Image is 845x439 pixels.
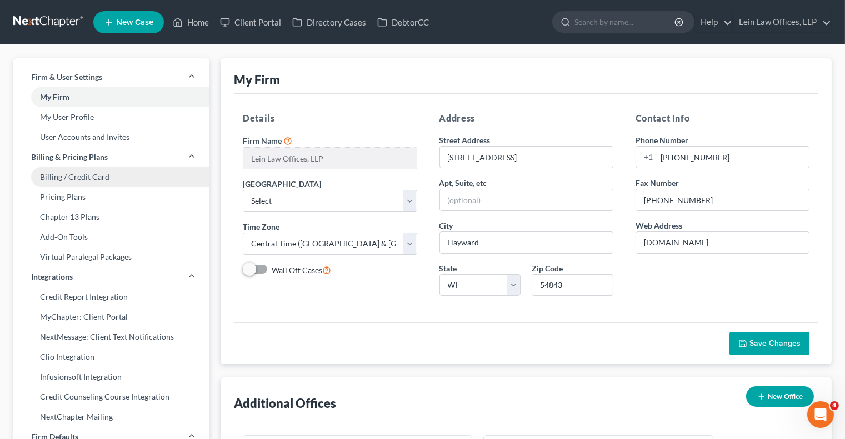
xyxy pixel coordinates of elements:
[830,401,839,410] span: 4
[439,177,487,189] label: Apt, Suite, etc
[807,401,834,428] iframe: Intercom live chat
[272,265,322,275] span: Wall Off Cases
[372,12,434,32] a: DebtorCC
[440,147,613,168] input: Enter address...
[439,134,491,146] label: Street Address
[243,178,321,190] label: [GEOGRAPHIC_DATA]
[287,12,372,32] a: Directory Cases
[636,189,809,210] input: Enter fax...
[439,263,457,274] label: State
[243,112,417,125] h5: Details
[13,87,209,107] a: My Firm
[13,147,209,167] a: Billing & Pricing Plans
[532,263,563,274] label: Zip Code
[116,18,153,27] span: New Case
[439,112,613,125] h5: Address
[243,148,416,169] input: Enter name...
[746,386,814,407] button: New Office
[729,332,809,355] button: Save Changes
[243,221,279,233] label: Time Zone
[636,177,679,189] label: Fax Number
[13,227,209,247] a: Add-On Tools
[657,147,809,168] input: Enter phone...
[13,167,209,187] a: Billing / Credit Card
[234,72,280,88] div: My Firm
[243,136,282,145] span: Firm Name
[13,187,209,207] a: Pricing Plans
[234,395,336,411] div: Additional Offices
[440,232,613,253] input: Enter city...
[31,271,73,282] span: Integrations
[13,67,209,87] a: Firm & User Settings
[167,12,214,32] a: Home
[13,327,209,347] a: NextMessage: Client Text Notifications
[439,220,453,231] label: City
[440,189,613,210] input: (optional)
[13,207,209,227] a: Chapter 13 Plans
[636,147,657,168] div: +1
[13,307,209,327] a: MyChapter: Client Portal
[214,12,287,32] a: Client Portal
[13,367,209,387] a: Infusionsoft Integration
[636,220,682,231] label: Web Address
[13,247,209,267] a: Virtual Paralegal Packages
[13,407,209,427] a: NextChapter Mailing
[31,152,108,163] span: Billing & Pricing Plans
[31,72,102,83] span: Firm & User Settings
[13,347,209,367] a: Clio Integration
[532,274,613,296] input: XXXXX
[636,232,809,253] input: Enter web address....
[13,267,209,287] a: Integrations
[13,287,209,307] a: Credit Report Integration
[695,12,732,32] a: Help
[13,127,209,147] a: User Accounts and Invites
[636,112,809,125] h5: Contact Info
[13,107,209,127] a: My User Profile
[636,134,688,146] label: Phone Number
[13,387,209,407] a: Credit Counseling Course Integration
[749,339,801,348] span: Save Changes
[733,12,831,32] a: Lein Law Offices, LLP
[574,12,676,32] input: Search by name...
